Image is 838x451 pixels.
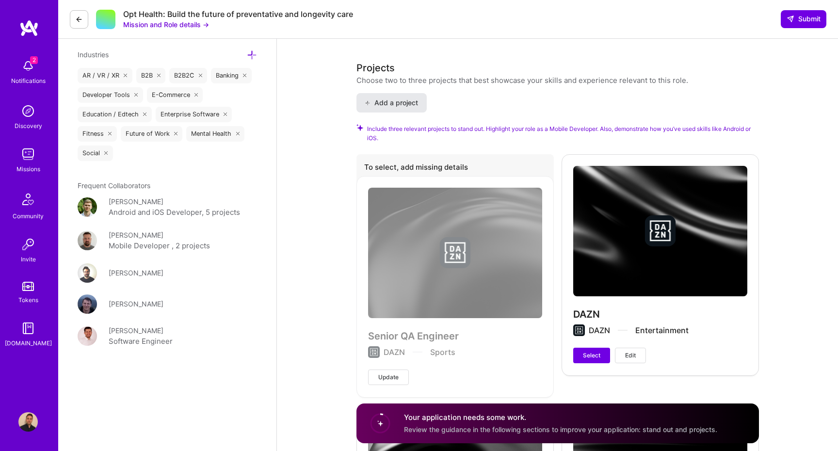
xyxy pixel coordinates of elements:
[356,75,688,85] div: Choose two to three projects that best showcase your skills and experience relevant to this role.
[356,61,395,75] div: Projects
[169,68,207,83] div: B2B2C
[109,299,163,309] div: [PERSON_NAME]
[787,14,821,24] span: Submit
[123,9,353,19] div: Opt Health: Build the future of preventative and longevity care
[16,412,40,432] a: User Avatar
[109,196,163,207] div: [PERSON_NAME]
[404,412,717,422] h4: Your application needs some work.
[404,425,717,434] span: Review the guidance in the following sections to improve your application: stand out and projects.
[583,351,600,360] span: Select
[13,211,44,221] div: Community
[18,412,38,432] img: User Avatar
[108,132,112,136] i: icon Close
[109,230,163,240] div: [PERSON_NAME]
[365,100,370,106] i: icon PlusBlack
[124,74,128,78] i: icon Close
[367,124,759,143] span: Include three relevant projects to stand out. Highlight your role as a Mobile Developer. Also, de...
[78,294,257,314] a: User Avatar[PERSON_NAME]
[109,240,210,252] div: Mobile Developer , 2 projects
[78,231,97,250] img: User Avatar
[243,74,247,78] i: icon Close
[109,325,163,336] div: [PERSON_NAME]
[134,93,138,97] i: icon Close
[78,181,150,190] span: Frequent Collaborators
[78,126,117,142] div: Fitness
[19,19,39,37] img: logo
[78,230,257,252] a: User Avatar[PERSON_NAME]Mobile Developer , 2 projects
[174,132,178,136] i: icon Close
[78,68,132,83] div: AR / VR / XR
[75,16,83,23] i: icon LeftArrowDark
[78,263,97,283] img: User Avatar
[16,164,40,174] div: Missions
[109,336,173,347] div: Software Engineer
[356,154,554,183] div: To select, add missing details
[15,121,42,131] div: Discovery
[78,50,109,59] span: Industries
[186,126,244,142] div: Mental Health
[356,93,427,113] button: Add a project
[625,351,636,360] span: Edit
[104,151,108,155] i: icon Close
[18,319,38,338] img: guide book
[16,188,40,211] img: Community
[22,282,34,291] img: tokens
[78,326,97,346] img: User Avatar
[78,263,257,283] a: User Avatar[PERSON_NAME]
[224,113,227,116] i: icon Close
[787,15,794,23] i: icon SendLight
[11,76,46,86] div: Notifications
[356,124,363,131] i: Check
[78,325,257,347] a: User Avatar[PERSON_NAME]Software Engineer
[5,338,52,348] div: [DOMAIN_NAME]
[121,126,183,142] div: Future of Work
[156,107,232,122] div: Enterprise Software
[781,10,826,28] button: Submit
[236,132,240,136] i: icon Close
[78,294,97,314] img: User Avatar
[78,196,257,218] a: User Avatar[PERSON_NAME]Android and iOS Developer, 5 projects
[198,74,202,78] i: icon Close
[136,68,166,83] div: B2B
[109,268,163,278] div: [PERSON_NAME]
[18,145,38,164] img: teamwork
[78,197,97,217] img: User Avatar
[30,56,38,64] span: 2
[378,373,399,382] span: Update
[78,145,113,161] div: Social
[109,207,240,218] div: Android and iOS Developer, 5 projects
[143,113,147,116] i: icon Close
[157,74,161,78] i: icon Close
[123,19,209,30] button: Mission and Role details →
[18,101,38,121] img: discovery
[194,93,198,97] i: icon Close
[18,56,38,76] img: bell
[147,87,203,103] div: E-Commerce
[21,254,36,264] div: Invite
[78,87,143,103] div: Developer Tools
[365,98,418,108] span: Add a project
[18,235,38,254] img: Invite
[78,107,152,122] div: Education / Edtech
[368,370,409,385] button: Update
[615,348,646,363] button: Edit
[18,295,38,305] div: Tokens
[573,348,610,363] button: Select
[211,68,252,83] div: Banking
